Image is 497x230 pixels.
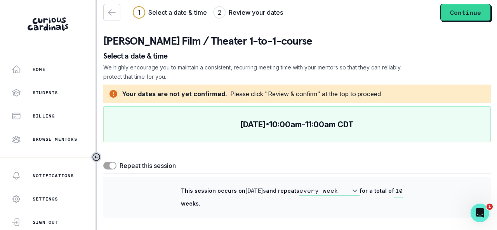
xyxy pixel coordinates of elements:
[487,204,493,210] span: 1
[218,8,221,17] div: 2
[33,66,45,73] p: Home
[148,8,207,17] h3: Select a date & time
[181,187,245,194] span: This session occurs on
[33,113,55,119] p: Billing
[229,8,283,17] h3: Review your dates
[103,63,401,81] p: We highly encourage you to maintain a consistent, recurring meeting time with your mentors so tha...
[440,4,491,21] button: Continue
[138,8,141,17] div: 1
[245,187,266,195] span: [DATE] s
[33,219,58,225] p: Sign Out
[33,136,77,142] p: Browse Mentors
[120,161,176,170] label: Repeat this session
[91,152,101,162] button: Toggle sidebar
[28,17,68,31] img: Curious Cardinals Logo
[266,187,299,194] span: and repeats
[122,89,227,99] div: Your dates are not yet confirmed.
[33,90,58,96] p: Students
[471,204,489,222] iframe: Intercom live chat
[103,33,491,49] p: [PERSON_NAME] Film / Theater 1-to-1-course
[230,89,381,99] div: Please click "Review & confirm" at the top to proceed
[181,200,200,207] span: weeks.
[133,6,283,19] div: Progress
[240,120,354,129] p: [DATE] • 10:00am - 11:00am CDT
[103,52,491,60] p: Select a date & time
[33,173,74,179] p: Notifications
[33,196,58,202] p: Settings
[360,187,394,194] span: for a total of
